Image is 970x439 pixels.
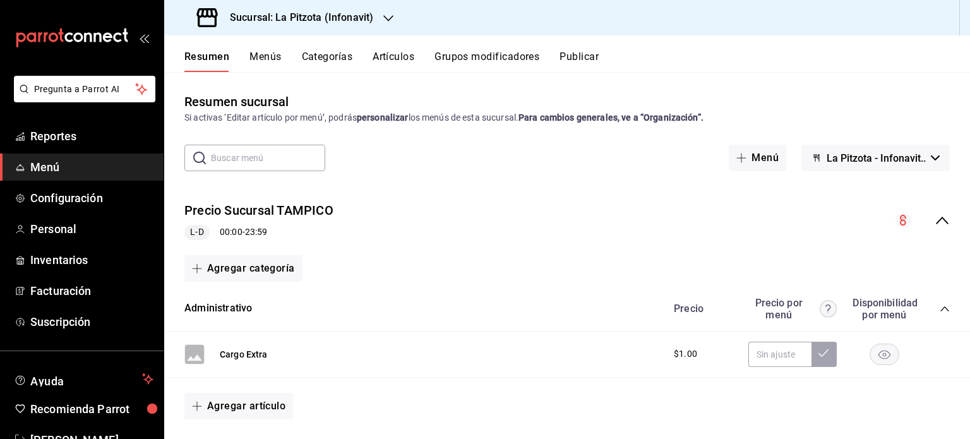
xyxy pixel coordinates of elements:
button: Publicar [560,51,599,72]
div: navigation tabs [184,51,970,72]
button: collapse-category-row [940,304,950,314]
button: Artículos [373,51,414,72]
span: Recomienda Parrot [30,400,153,418]
button: Grupos modificadores [434,51,539,72]
div: Disponibilidad por menú [853,297,916,321]
input: Buscar menú [211,145,325,171]
button: open_drawer_menu [139,33,149,43]
strong: personalizar [357,112,409,123]
button: Resumen [184,51,229,72]
button: Agregar artículo [184,393,293,419]
button: Menú [729,145,786,171]
button: Administrativo [184,301,252,316]
span: Reportes [30,128,153,145]
button: Agregar categoría [184,255,302,282]
button: Precio Sucursal TAMPICO [184,201,333,220]
div: Si activas ‘Editar artículo por menú’, podrás los menús de esta sucursal. [184,111,950,124]
span: L-D [185,226,208,239]
span: Personal [30,220,153,238]
div: Precio por menú [748,297,837,321]
input: Sin ajuste [748,342,811,367]
button: La Pitzota - Infonavit.. [801,145,950,171]
span: Facturación [30,282,153,299]
a: Pregunta a Parrot AI [9,92,155,105]
h3: Sucursal: La Pitzota (Infonavit) [220,10,373,25]
button: Categorías [302,51,353,72]
button: Cargo Extra [220,348,268,361]
strong: Para cambios generales, ve a “Organización”. [518,112,704,123]
div: 00:00 - 23:59 [184,225,333,240]
button: Pregunta a Parrot AI [14,76,155,102]
div: collapse-menu-row [164,191,970,250]
span: Inventarios [30,251,153,268]
div: Precio [661,303,742,315]
span: Configuración [30,189,153,207]
span: $1.00 [674,347,697,361]
span: Ayuda [30,371,137,387]
span: Pregunta a Parrot AI [34,83,136,96]
span: La Pitzota - Infonavit.. [827,152,926,164]
span: Menú [30,159,153,176]
div: Resumen sucursal [184,92,289,111]
span: Suscripción [30,313,153,330]
button: Menús [249,51,281,72]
